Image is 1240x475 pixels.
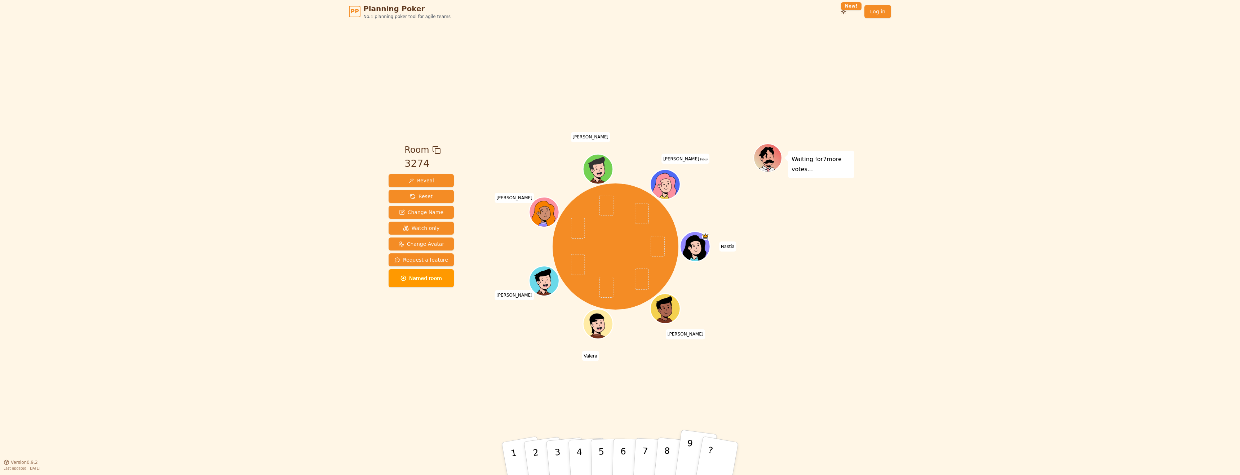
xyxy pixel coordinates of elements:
button: Change Name [389,206,454,219]
span: PP [350,7,359,16]
span: Change Avatar [398,240,444,248]
button: Version0.9.2 [4,460,38,465]
span: Change Name [399,209,443,216]
span: Click to change your name [719,241,736,252]
span: (you) [699,157,708,161]
span: Named room [400,275,442,282]
button: Named room [389,269,454,287]
span: Planning Poker [363,4,451,14]
span: Click to change your name [571,132,610,142]
span: Reset [410,193,433,200]
span: Click to change your name [666,329,705,339]
button: Click to change your avatar [651,170,679,199]
button: Reveal [389,174,454,187]
span: Watch only [403,225,440,232]
button: Watch only [389,222,454,235]
p: Waiting for 7 more votes... [792,154,851,174]
span: Reveal [408,177,434,184]
a: PPPlanning PokerNo.1 planning poker tool for agile teams [349,4,451,19]
span: Last updated: [DATE] [4,466,40,470]
button: Reset [389,190,454,203]
span: Request a feature [394,256,448,263]
button: Request a feature [389,253,454,266]
span: Nastia is the host [701,232,709,240]
span: Click to change your name [495,193,534,203]
span: No.1 planning poker tool for agile teams [363,14,451,19]
button: Change Avatar [389,237,454,250]
span: Version 0.9.2 [11,460,38,465]
button: New! [837,5,850,18]
a: Log in [864,5,891,18]
div: New! [841,2,862,10]
div: 3274 [404,156,440,171]
span: Click to change your name [661,154,709,164]
span: Click to change your name [495,290,534,300]
span: Room [404,143,429,156]
span: Click to change your name [582,351,599,361]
